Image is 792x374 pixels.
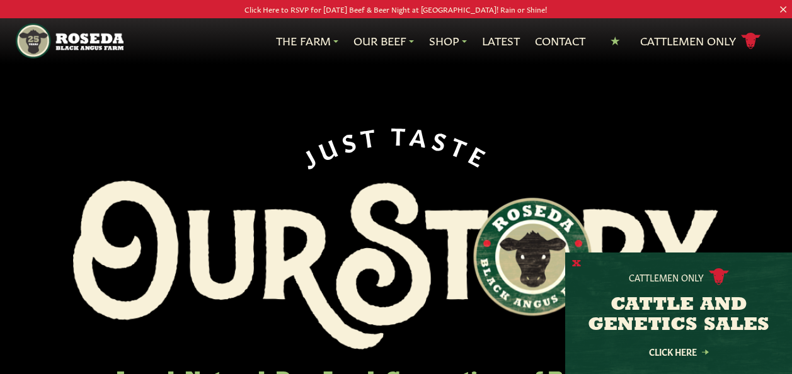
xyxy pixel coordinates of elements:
[430,125,455,154] span: S
[629,271,704,283] p: Cattlemen Only
[16,18,776,64] nav: Main Navigation
[640,30,761,52] a: Cattlemen Only
[338,125,363,154] span: S
[709,268,729,285] img: cattle-icon.svg
[359,122,382,149] span: T
[466,139,495,170] span: E
[622,348,735,356] a: Click Here
[353,33,414,49] a: Our Beef
[391,121,411,147] span: T
[535,33,585,49] a: Contact
[40,3,752,16] p: Click Here to RSVP for [DATE] Beef & Beer Night at [GEOGRAPHIC_DATA]! Rain or Shine!
[572,258,581,271] button: X
[73,181,718,349] img: Roseda Black Aangus Farm
[297,140,323,171] span: J
[409,122,433,149] span: A
[482,33,520,49] a: Latest
[276,33,338,49] a: The Farm
[16,23,123,59] img: https://roseda.com/wp-content/uploads/2021/05/roseda-25-header.png
[448,131,476,162] span: T
[429,33,467,49] a: Shop
[314,130,344,162] span: U
[581,295,776,336] h3: CATTLE AND GENETICS SALES
[296,121,496,171] div: JUST TASTE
